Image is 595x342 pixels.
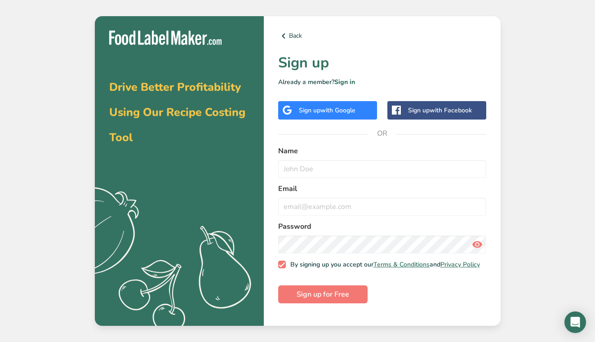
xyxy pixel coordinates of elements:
label: Email [278,183,486,194]
label: Name [278,146,486,156]
img: Food Label Maker [109,31,222,45]
input: email@example.com [278,198,486,216]
div: Sign up [408,106,472,115]
div: Open Intercom Messenger [564,311,586,333]
a: Back [278,31,486,41]
span: OR [369,120,395,147]
span: with Facebook [430,106,472,115]
label: Password [278,221,486,232]
span: Drive Better Profitability Using Our Recipe Costing Tool [109,80,245,145]
h1: Sign up [278,52,486,74]
a: Privacy Policy [440,260,480,269]
a: Terms & Conditions [373,260,430,269]
span: Sign up for Free [297,289,349,300]
span: By signing up you accept our and [286,261,480,269]
p: Already a member? [278,77,486,87]
div: Sign up [299,106,355,115]
input: John Doe [278,160,486,178]
a: Sign in [334,78,355,86]
button: Sign up for Free [278,285,368,303]
span: with Google [320,106,355,115]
